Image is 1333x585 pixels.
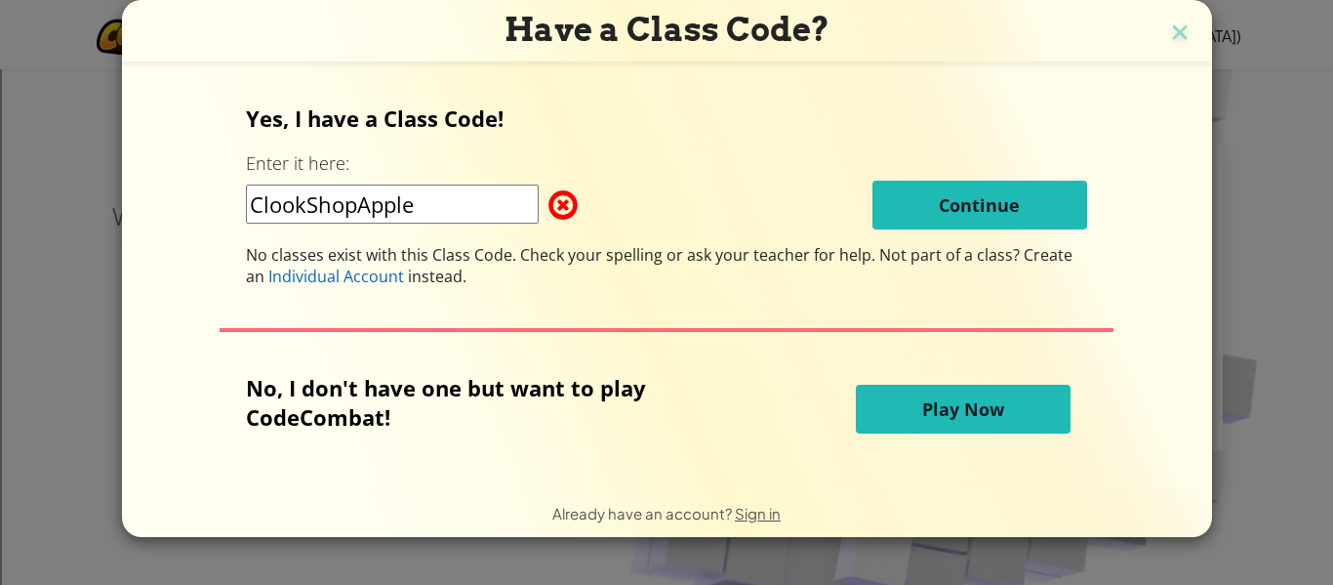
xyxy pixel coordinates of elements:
p: Yes, I have a Class Code! [246,104,1087,133]
span: Play Now [922,397,1004,421]
div: Sign out [8,96,1325,113]
div: Rename [8,113,1325,131]
div: Sort A > Z [8,8,1325,25]
a: Sign in [735,504,781,522]
span: Individual Account [268,266,404,287]
div: Options [8,78,1325,96]
img: close icon [1167,20,1192,49]
span: instead. [404,266,466,287]
div: Delete [8,61,1325,78]
div: Move To ... [8,43,1325,61]
span: Have a Class Code? [505,10,829,49]
span: Not part of a class? Create an [246,244,1072,287]
button: Play Now [856,385,1070,434]
span: Already have an account? [552,504,735,522]
span: No classes exist with this Class Code. Check your spelling or ask your teacher for help. [246,244,879,266]
p: No, I don't have one but want to play CodeCombat! [246,373,742,432]
span: Continue [939,193,1020,217]
div: Sort New > Old [8,25,1325,43]
div: Move To ... [8,131,1325,148]
button: Continue [872,181,1087,230]
label: Enter it here: [246,151,349,176]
